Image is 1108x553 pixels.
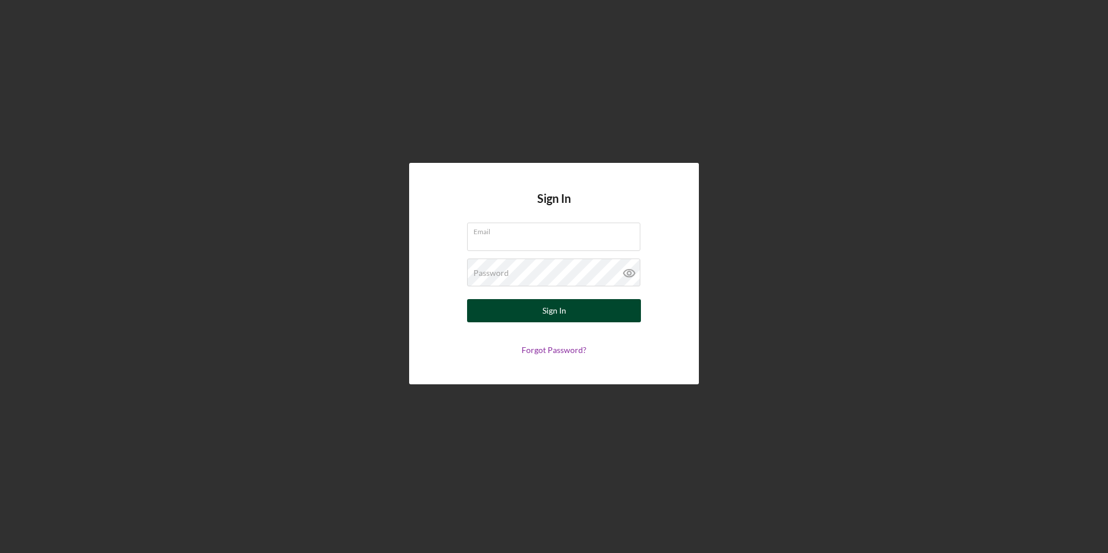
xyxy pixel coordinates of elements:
button: Sign In [467,299,641,322]
a: Forgot Password? [522,345,586,355]
label: Password [473,268,509,278]
h4: Sign In [537,192,571,223]
div: Sign In [542,299,566,322]
label: Email [473,223,640,236]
